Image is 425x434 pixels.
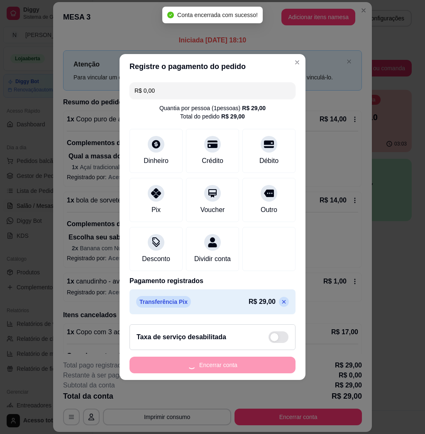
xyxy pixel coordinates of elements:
[129,276,296,286] p: Pagamento registrados
[144,156,169,166] div: Dinheiro
[120,54,305,79] header: Registre o pagamento do pedido
[194,254,231,264] div: Dividir conta
[221,112,245,121] div: R$ 29,00
[167,12,174,18] span: check-circle
[261,205,277,215] div: Outro
[202,156,223,166] div: Crédito
[259,156,278,166] div: Débito
[159,104,266,112] div: Quantia por pessoa ( 1 pessoas)
[200,205,225,215] div: Voucher
[177,12,258,18] span: Conta encerrada com sucesso!
[180,112,245,121] div: Total do pedido
[136,296,191,308] p: Transferência Pix
[134,82,291,99] input: Ex.: hambúrguer de cordeiro
[242,104,266,112] div: R$ 29,00
[142,254,170,264] div: Desconto
[137,332,226,342] h2: Taxa de serviço desabilitada
[291,56,304,69] button: Close
[249,297,276,307] p: R$ 29,00
[151,205,161,215] div: Pix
